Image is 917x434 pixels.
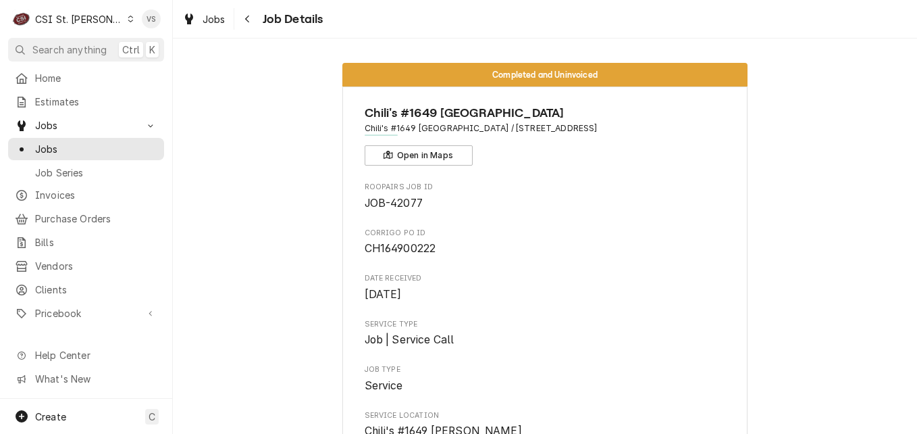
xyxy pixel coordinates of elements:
[365,378,726,394] span: Job Type
[35,411,66,423] span: Create
[365,122,726,135] span: Address
[8,302,164,324] a: Go to Pricebook
[35,188,157,202] span: Invoices
[365,379,403,392] span: Service
[365,228,726,239] span: Corrigo PO ID
[149,43,155,57] span: K
[8,368,164,390] a: Go to What's New
[492,70,598,79] span: Completed and Uninvoiced
[365,197,423,210] span: JOB-42077
[365,273,726,284] span: Date Received
[365,288,402,301] span: [DATE]
[365,228,726,257] div: Corrigo PO ID
[35,283,157,297] span: Clients
[8,162,164,184] a: Job Series
[12,9,31,28] div: C
[35,95,157,109] span: Estimates
[35,372,156,386] span: What's New
[259,10,323,28] span: Job Details
[365,104,726,166] div: Client Information
[35,12,123,26] div: CSI St. [PERSON_NAME]
[142,9,161,28] div: Vicky Stuesse's Avatar
[122,43,140,57] span: Ctrl
[365,104,726,122] span: Name
[35,306,137,320] span: Pricebook
[365,242,436,255] span: CH164900222
[365,364,726,393] div: Job Type
[8,67,164,89] a: Home
[35,259,157,273] span: Vendors
[342,63,748,87] div: Status
[8,91,164,113] a: Estimates
[365,287,726,303] span: Date Received
[149,410,155,424] span: C
[8,184,164,206] a: Invoices
[35,348,156,362] span: Help Center
[35,71,157,85] span: Home
[35,118,137,132] span: Jobs
[35,166,157,180] span: Job Series
[365,273,726,302] div: Date Received
[8,231,164,254] a: Bills
[365,182,726,211] div: Roopairs Job ID
[8,38,164,62] button: Search anythingCtrlK
[142,9,161,28] div: VS
[35,212,157,226] span: Purchase Orders
[365,145,473,166] button: Open in Maps
[8,344,164,366] a: Go to Help Center
[365,332,726,348] span: Service Type
[8,138,164,160] a: Jobs
[365,333,454,346] span: Job | Service Call
[35,235,157,249] span: Bills
[365,319,726,348] div: Service Type
[12,9,31,28] div: CSI St. Louis's Avatar
[8,208,164,230] a: Purchase Orders
[35,142,157,156] span: Jobs
[365,241,726,257] span: Corrigo PO ID
[365,410,726,421] span: Service Location
[365,364,726,375] span: Job Type
[237,8,259,30] button: Navigate back
[8,255,164,277] a: Vendors
[8,279,164,301] a: Clients
[8,114,164,137] a: Go to Jobs
[365,195,726,212] span: Roopairs Job ID
[365,319,726,330] span: Service Type
[203,12,226,26] span: Jobs
[177,8,231,30] a: Jobs
[32,43,107,57] span: Search anything
[365,182,726,193] span: Roopairs Job ID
